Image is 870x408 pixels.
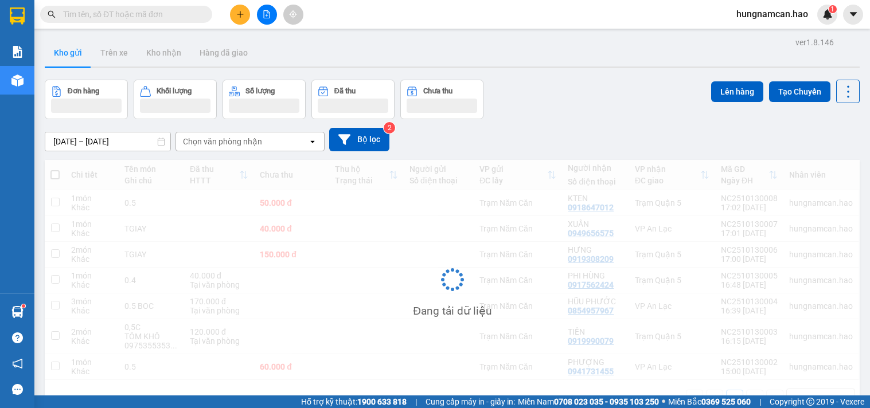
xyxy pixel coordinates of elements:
button: Kho gửi [45,39,91,66]
strong: 0369 525 060 [701,397,751,406]
div: ver 1.8.146 [795,36,834,49]
button: Đơn hàng [45,80,128,119]
button: aim [283,5,303,25]
div: Chọn văn phòng nhận [183,136,262,147]
span: plus [236,10,244,18]
div: Khối lượng [157,87,192,95]
span: search [48,10,56,18]
span: 1 [830,5,834,13]
span: Cung cấp máy in - giấy in: [426,395,515,408]
button: Khối lượng [134,80,217,119]
button: plus [230,5,250,25]
span: caret-down [848,9,859,19]
input: Tìm tên, số ĐT hoặc mã đơn [63,8,198,21]
button: Lên hàng [711,81,763,102]
sup: 1 [829,5,837,13]
img: icon-new-feature [822,9,833,19]
button: Đã thu [311,80,395,119]
button: caret-down [843,5,863,25]
div: Đã thu [334,87,356,95]
span: hungnamcan.hao [727,7,817,21]
button: Số lượng [223,80,306,119]
img: warehouse-icon [11,74,24,87]
button: Chưa thu [400,80,483,119]
div: Đơn hàng [68,87,99,95]
strong: 0708 023 035 - 0935 103 250 [554,397,659,406]
sup: 2 [384,122,395,134]
span: Miền Nam [518,395,659,408]
button: Kho nhận [137,39,190,66]
span: ⚪️ [662,399,665,404]
sup: 1 [22,304,25,308]
img: solution-icon [11,46,24,58]
strong: 1900 633 818 [357,397,407,406]
img: logo-vxr [10,7,25,25]
span: Miền Bắc [668,395,751,408]
button: Bộ lọc [329,128,389,151]
span: file-add [263,10,271,18]
span: Hỗ trợ kỹ thuật: [301,395,407,408]
button: Tạo Chuyến [769,81,830,102]
span: message [12,384,23,395]
span: aim [289,10,297,18]
button: file-add [257,5,277,25]
button: Hàng đã giao [190,39,257,66]
div: Chưa thu [423,87,452,95]
span: question-circle [12,332,23,343]
div: Số lượng [245,87,275,95]
span: notification [12,358,23,369]
img: warehouse-icon [11,306,24,318]
span: | [759,395,761,408]
input: Select a date range. [45,132,170,151]
svg: open [308,137,317,146]
button: Trên xe [91,39,137,66]
span: | [415,395,417,408]
span: copyright [806,398,814,406]
div: Đang tải dữ liệu [413,303,491,320]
